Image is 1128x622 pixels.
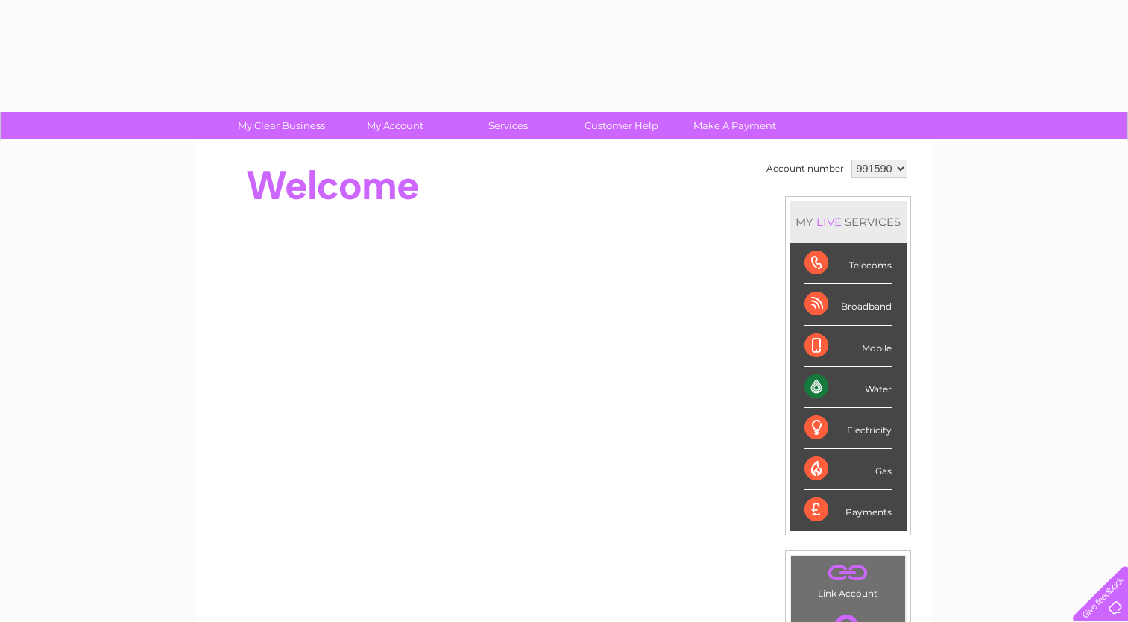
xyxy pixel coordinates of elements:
div: Gas [804,449,892,490]
td: Account number [763,156,848,181]
div: Broadband [804,284,892,325]
div: Telecoms [804,243,892,284]
a: Make A Payment [673,112,796,139]
a: My Account [333,112,456,139]
div: Mobile [804,326,892,367]
td: Link Account [790,556,906,603]
div: MY SERVICES [790,201,907,243]
div: LIVE [813,215,845,229]
div: Payments [804,490,892,530]
div: Water [804,367,892,408]
a: . [795,560,901,586]
a: Services [447,112,570,139]
div: Electricity [804,408,892,449]
a: Customer Help [560,112,683,139]
a: My Clear Business [220,112,343,139]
